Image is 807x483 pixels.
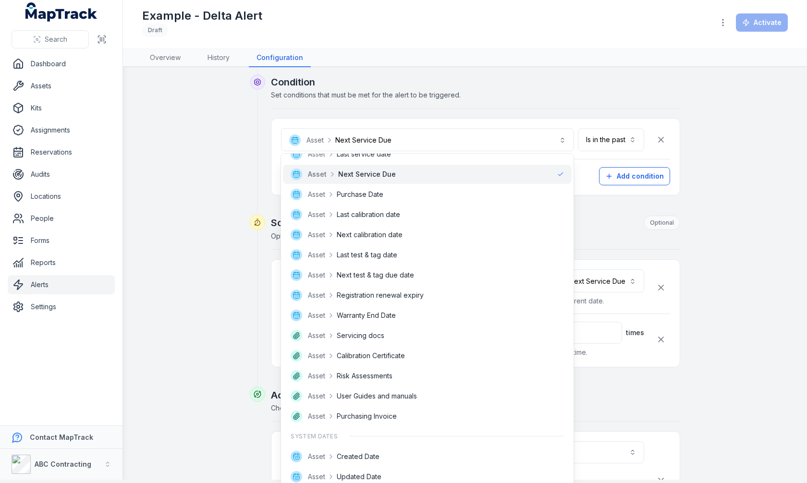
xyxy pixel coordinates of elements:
span: Registration renewal expiry [337,290,424,300]
span: Asset [308,411,325,421]
span: Asset [308,169,327,179]
span: Asset [308,391,325,401]
span: Last service date [337,149,391,159]
span: Asset [308,311,325,320]
span: Servicing docs [337,331,384,340]
span: Asset [308,290,325,300]
span: Last calibration date [337,210,400,219]
span: Next test & tag due date [337,270,414,280]
span: Last test & tag date [337,250,397,260]
span: Next calibration date [337,230,403,240]
span: Asset [308,190,325,199]
span: Next Service Due [338,169,396,179]
span: Asset [308,270,325,280]
span: User Guides and manuals [337,391,417,401]
span: Asset [308,149,325,159]
span: Asset [308,371,325,381]
span: Created Date [337,452,379,461]
span: Asset [308,250,325,260]
span: Purchasing Invoice [337,411,397,421]
span: Asset [308,472,325,482]
span: Asset [308,351,325,361]
div: System Dates [283,427,572,446]
span: Risk Assessments [337,371,392,381]
button: AssetNext Service Due [281,128,574,151]
span: Purchase Date [337,190,383,199]
span: Warranty End Date [337,311,396,320]
span: Updated Date [337,472,381,482]
span: Calibration Certificate [337,351,405,361]
span: Asset [308,210,325,219]
span: Asset [308,452,325,461]
span: Asset [308,230,325,240]
span: Asset [308,331,325,340]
